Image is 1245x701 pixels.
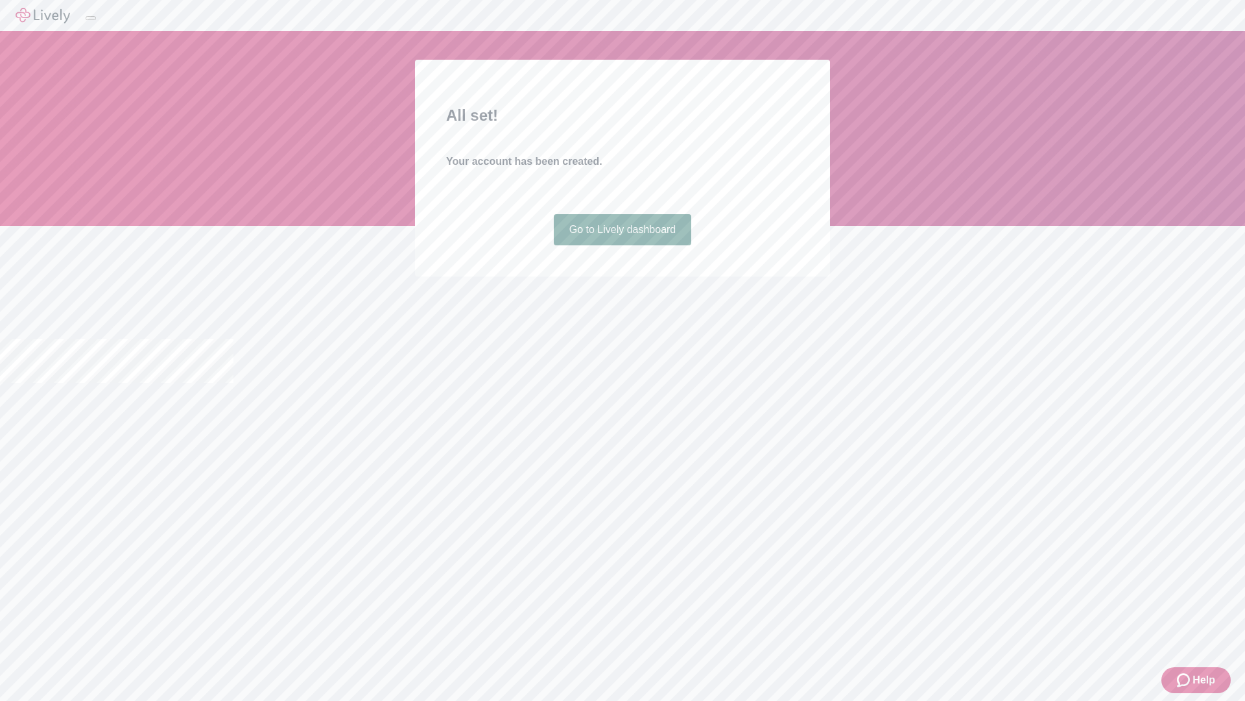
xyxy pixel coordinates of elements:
[86,16,96,20] button: Log out
[1192,672,1215,688] span: Help
[446,104,799,127] h2: All set!
[1161,667,1231,693] button: Zendesk support iconHelp
[1177,672,1192,688] svg: Zendesk support icon
[554,214,692,245] a: Go to Lively dashboard
[16,8,70,23] img: Lively
[446,154,799,169] h4: Your account has been created.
